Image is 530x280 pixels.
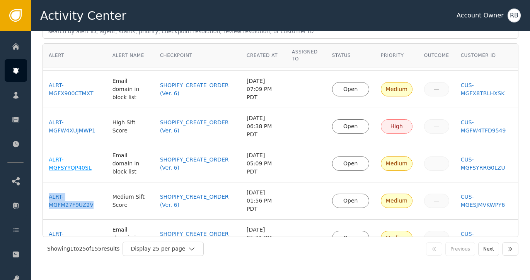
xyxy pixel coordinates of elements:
[241,220,286,257] td: [DATE] 01:31 PM PDT
[461,230,512,246] a: CUS-MGFL6T4HG9D4
[461,193,512,209] a: CUS-MGESJMVKWPY6
[112,119,148,135] div: High Sift Score
[131,245,188,253] div: Display 25 per page
[160,81,235,98] a: SHOPIFY_CREATE_ORDER (Ver. 6)
[461,156,512,172] a: CUS-MGFSYRRG0LZU
[461,52,512,59] div: Customer ID
[241,71,286,108] td: [DATE] 07:09 PM PDT
[424,52,449,59] div: Outcome
[43,24,518,39] input: Search by alert ID, agent, status, priority, checkpoint resolution, review resolution, or custome...
[247,52,280,59] div: Created At
[457,11,504,20] div: Account Owner
[386,160,407,168] div: Medium
[461,81,512,98] a: CUS-MGFX8TRLHXSK
[160,156,235,172] a: SHOPIFY_CREATE_ORDER (Ver. 6)
[337,122,364,131] div: Open
[429,234,444,242] div: —
[160,119,235,135] a: SHOPIFY_CREATE_ORDER (Ver. 6)
[429,122,444,131] div: —
[386,85,407,93] div: Medium
[49,193,101,209] a: ALRT-MGFM27F9UZ2V
[241,182,286,220] td: [DATE] 01:56 PM PDT
[337,160,364,168] div: Open
[112,52,148,59] div: Alert Name
[112,226,148,250] div: Email domain in block list
[49,81,101,98] a: ALRT-MGFX900CTMXT
[332,52,369,59] div: Status
[40,7,126,24] span: Activity Center
[49,119,101,135] a: ALRT-MGFW4XUJMWP1
[112,193,148,209] div: Medium Sift Score
[429,85,444,93] div: —
[461,119,512,135] a: CUS-MGFW4TFD9549
[112,77,148,101] div: Email domain in block list
[337,197,364,205] div: Open
[160,193,235,209] a: SHOPIFY_CREATE_ORDER (Ver. 6)
[123,242,204,256] button: Display 25 per page
[160,52,235,59] div: Checkpoint
[508,9,521,22] button: RB
[429,197,444,205] div: —
[386,197,407,205] div: Medium
[160,230,235,246] a: SHOPIFY_CREATE_ORDER (Ver. 6)
[47,245,119,253] div: Showing 1 to 25 of 155 results
[337,234,364,242] div: Open
[49,230,101,246] a: ALRT-MGFL6YQ9WSEC
[292,48,320,62] div: Assigned To
[241,108,286,145] td: [DATE] 06:38 PM PDT
[49,156,101,172] a: ALRT-MGFSYYQP40SL
[386,122,407,131] div: High
[386,234,407,242] div: Medium
[241,145,286,182] td: [DATE] 05:09 PM PDT
[429,160,444,168] div: —
[381,52,412,59] div: Priority
[49,52,101,59] div: Alert
[337,85,364,93] div: Open
[112,151,148,176] div: Email domain in block list
[478,242,499,256] button: Next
